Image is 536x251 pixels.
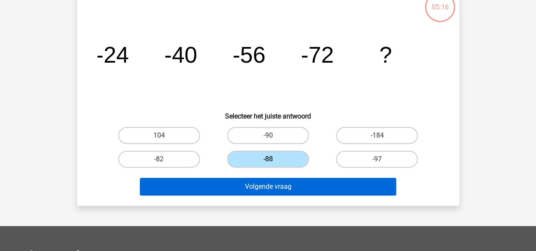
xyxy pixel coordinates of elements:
[118,151,200,168] label: -82
[164,42,197,67] tspan: -40
[140,178,396,196] button: Volgende vraag
[336,127,418,144] label: -184
[227,127,309,144] label: -90
[379,42,392,67] tspan: ?
[232,42,265,67] tspan: -56
[301,42,334,67] tspan: -72
[336,151,418,168] label: -97
[96,42,129,67] tspan: -24
[118,127,200,144] label: 104
[91,105,446,120] h6: Selecteer het juiste antwoord
[227,151,309,168] label: -88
